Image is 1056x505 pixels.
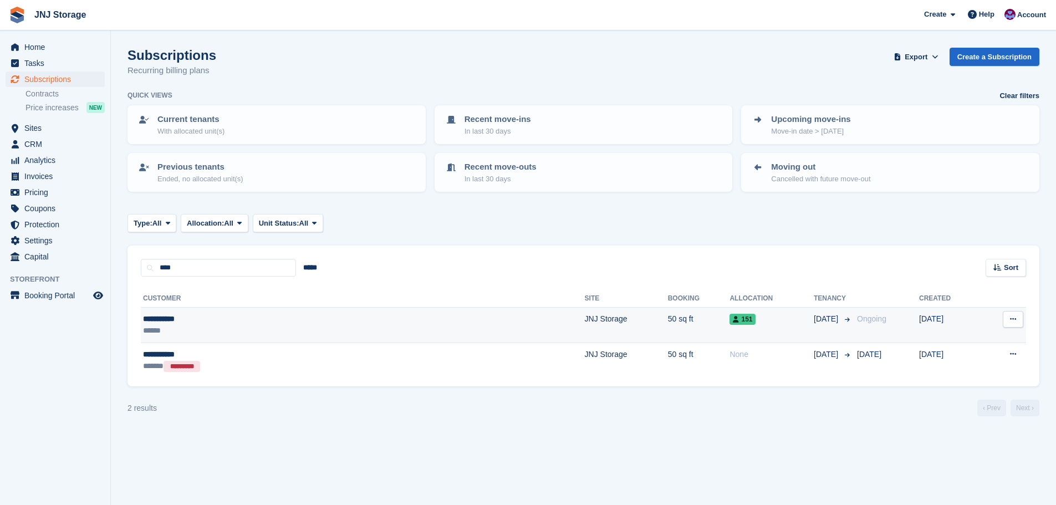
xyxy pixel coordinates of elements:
[127,214,176,232] button: Type: All
[6,55,105,71] a: menu
[30,6,90,24] a: JNJ Storage
[742,154,1038,191] a: Moving out Cancelled with future move-out
[585,290,668,308] th: Site
[253,214,323,232] button: Unit Status: All
[950,48,1039,66] a: Create a Subscription
[857,350,881,359] span: [DATE]
[979,9,994,20] span: Help
[24,201,91,216] span: Coupons
[24,233,91,248] span: Settings
[25,103,79,113] span: Price increases
[25,89,105,99] a: Contracts
[86,102,105,113] div: NEW
[465,126,531,137] p: In last 30 days
[24,72,91,87] span: Subscriptions
[6,120,105,136] a: menu
[814,349,840,360] span: [DATE]
[24,39,91,55] span: Home
[157,161,243,174] p: Previous tenants
[999,90,1039,101] a: Clear filters
[6,185,105,200] a: menu
[10,274,110,285] span: Storefront
[24,288,91,303] span: Booking Portal
[157,126,225,137] p: With allocated unit(s)
[919,343,981,378] td: [DATE]
[436,106,732,143] a: Recent move-ins In last 30 days
[6,249,105,264] a: menu
[6,39,105,55] a: menu
[6,169,105,184] a: menu
[6,152,105,168] a: menu
[668,308,730,343] td: 50 sq ft
[127,64,216,77] p: Recurring billing plans
[465,161,537,174] p: Recent move-outs
[181,214,248,232] button: Allocation: All
[771,161,870,174] p: Moving out
[6,136,105,152] a: menu
[771,174,870,185] p: Cancelled with future move-out
[668,290,730,308] th: Booking
[299,218,309,229] span: All
[24,55,91,71] span: Tasks
[729,349,814,360] div: None
[919,308,981,343] td: [DATE]
[814,290,853,308] th: Tenancy
[152,218,162,229] span: All
[129,106,425,143] a: Current tenants With allocated unit(s)
[6,72,105,87] a: menu
[24,120,91,136] span: Sites
[729,314,756,325] span: 151
[127,90,172,100] h6: Quick views
[24,185,91,200] span: Pricing
[24,169,91,184] span: Invoices
[585,308,668,343] td: JNJ Storage
[977,400,1006,416] a: Previous
[1004,9,1016,20] img: Jonathan Scrase
[24,136,91,152] span: CRM
[857,314,886,323] span: Ongoing
[919,290,981,308] th: Created
[924,9,946,20] span: Create
[9,7,25,23] img: stora-icon-8386f47178a22dfd0bd8f6a31ec36ba5ce8667c1dd55bd0f319d3a0aa187defe.svg
[6,288,105,303] a: menu
[1011,400,1039,416] a: Next
[91,289,105,302] a: Preview store
[24,152,91,168] span: Analytics
[157,113,225,126] p: Current tenants
[141,290,585,308] th: Customer
[127,48,216,63] h1: Subscriptions
[771,113,850,126] p: Upcoming move-ins
[24,249,91,264] span: Capital
[134,218,152,229] span: Type:
[157,174,243,185] p: Ended, no allocated unit(s)
[1004,262,1018,273] span: Sort
[742,106,1038,143] a: Upcoming move-ins Move-in date > [DATE]
[668,343,730,378] td: 50 sq ft
[1017,9,1046,21] span: Account
[975,400,1042,416] nav: Page
[187,218,224,229] span: Allocation:
[892,48,941,66] button: Export
[465,174,537,185] p: In last 30 days
[129,154,425,191] a: Previous tenants Ended, no allocated unit(s)
[585,343,668,378] td: JNJ Storage
[771,126,850,137] p: Move-in date > [DATE]
[729,290,814,308] th: Allocation
[25,101,105,114] a: Price increases NEW
[6,217,105,232] a: menu
[814,313,840,325] span: [DATE]
[465,113,531,126] p: Recent move-ins
[6,201,105,216] a: menu
[24,217,91,232] span: Protection
[224,218,233,229] span: All
[905,52,927,63] span: Export
[259,218,299,229] span: Unit Status:
[436,154,732,191] a: Recent move-outs In last 30 days
[127,402,157,414] div: 2 results
[6,233,105,248] a: menu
